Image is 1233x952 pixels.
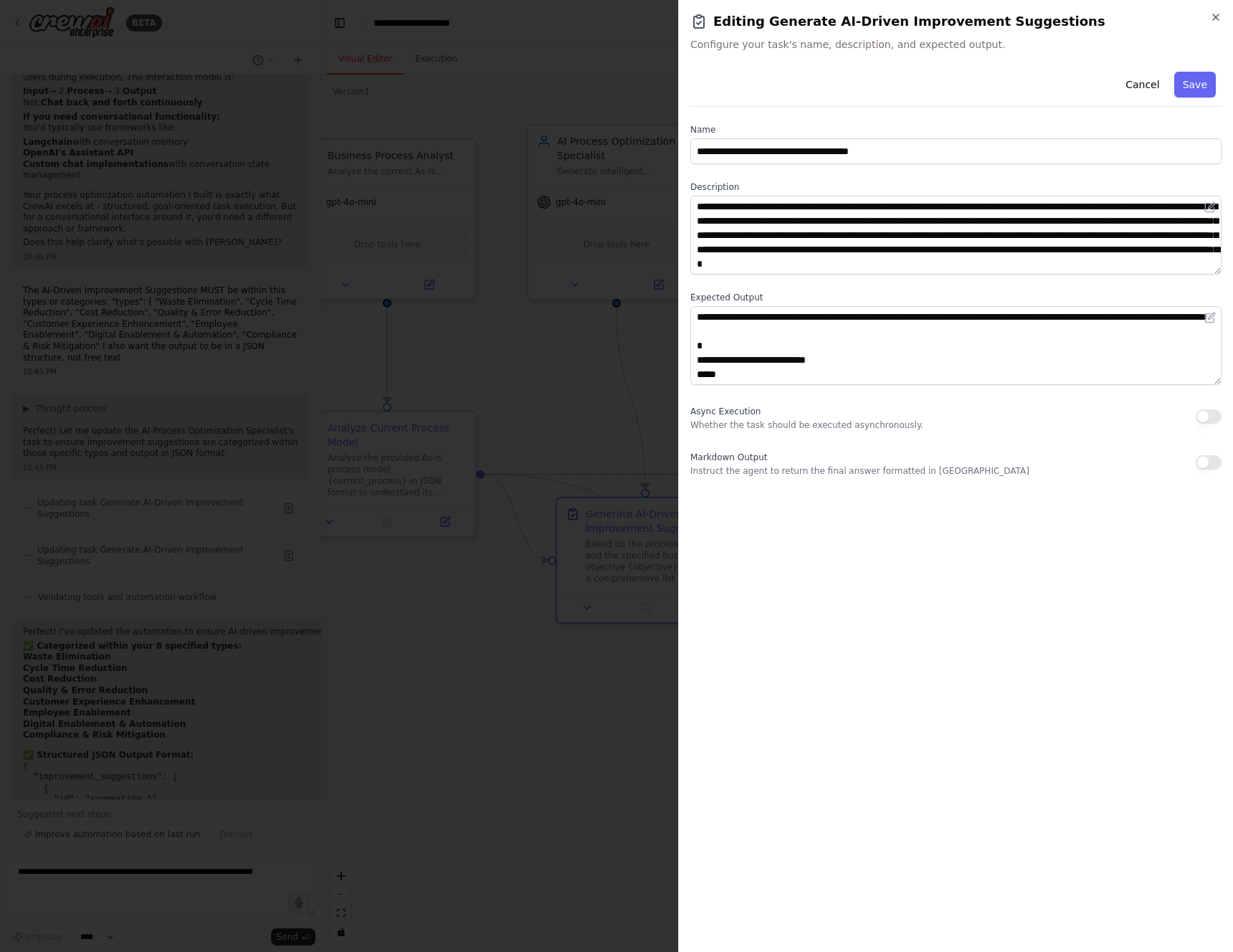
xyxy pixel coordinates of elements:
span: Markdown Output [690,452,767,462]
button: Open in editor [1201,309,1219,326]
label: Description [690,181,1222,193]
span: Configure your task's name, description, and expected output. [690,37,1222,52]
button: Save [1174,72,1216,97]
p: Whether the task should be executed asynchronously. [690,419,923,431]
span: Async Execution [690,406,761,416]
h2: Editing Generate AI-Driven Improvement Suggestions [690,11,1222,32]
button: Open in editor [1201,199,1219,216]
p: Instruct the agent to return the final answer formatted in [GEOGRAPHIC_DATA] [690,465,1029,477]
label: Expected Output [690,292,1222,303]
button: Cancel [1117,72,1168,97]
label: Name [690,124,1222,135]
